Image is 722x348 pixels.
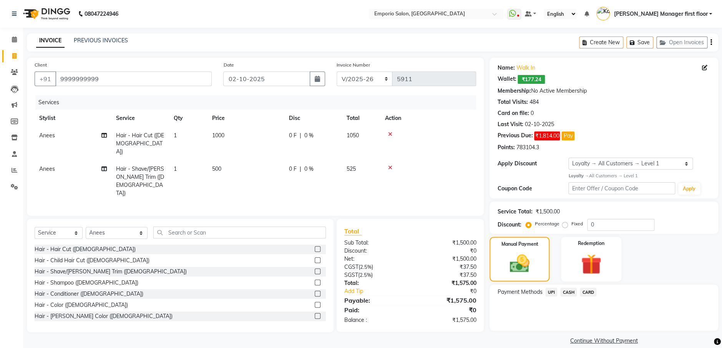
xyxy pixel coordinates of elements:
input: Enter Offer / Coupon Code [568,182,675,194]
a: INVOICE [36,34,65,48]
span: 0 % [304,165,314,173]
th: Qty [169,110,207,127]
input: Search or Scan [153,226,326,238]
div: Services [35,95,482,110]
span: CARD [580,288,596,296]
span: 0 F [289,165,297,173]
div: Discount: [339,247,410,255]
input: Search by Name/Mobile/Email/Code [55,72,212,86]
div: Service Total: [497,208,532,216]
button: +91 [35,72,56,86]
div: Balance : [339,316,410,324]
span: [PERSON_NAME] Manager first floor [614,10,707,18]
div: All Customers → Level 1 [568,173,710,179]
div: Net: [339,255,410,263]
label: Client [35,62,47,68]
span: SGST [344,271,358,278]
span: Hair - Hair Cut ([DEMOGRAPHIC_DATA]) [116,132,164,155]
div: ( ) [339,271,410,279]
div: No Active Membership [497,87,710,95]
img: _cash.svg [503,252,536,275]
div: ₹0 [422,287,482,295]
div: 02-10-2025 [524,120,554,128]
div: ₹37.50 [410,263,482,271]
span: 1050 [347,132,359,139]
div: ₹1,500.00 [410,239,482,247]
div: Name: [497,64,515,72]
span: 2.5% [360,264,372,270]
div: 484 [529,98,538,106]
span: Payment Methods [497,288,542,296]
a: Add Tip [339,287,422,295]
b: 08047224946 [85,3,118,25]
span: 0 % [304,132,314,140]
img: _gift.svg [574,251,608,277]
img: Kanika Manager first floor [596,7,610,20]
div: Hair - Conditioner ([DEMOGRAPHIC_DATA]) [35,290,143,298]
div: Last Visit: [497,120,523,128]
div: Hair - Hair Cut ([DEMOGRAPHIC_DATA]) [35,245,136,253]
div: Apply Discount [497,160,568,168]
span: | [300,165,301,173]
button: Save [626,37,653,48]
label: Date [223,62,234,68]
label: Invoice Number [337,62,370,68]
span: 525 [347,165,356,172]
div: Total: [339,279,410,287]
button: Apply [678,183,700,195]
span: | [300,132,301,140]
label: Percentage [534,220,559,227]
div: Coupon Code [497,185,568,193]
div: ₹1,575.00 [410,279,482,287]
div: Card on file: [497,109,529,117]
span: 1000 [212,132,224,139]
span: ₹177.24 [518,75,545,84]
span: ₹1,814.00 [534,132,560,140]
th: Stylist [35,110,111,127]
span: CASH [560,288,577,296]
span: Anees [39,132,55,139]
div: ₹1,500.00 [535,208,559,216]
strong: Loyalty → [568,173,589,178]
span: 500 [212,165,221,172]
span: 2.5% [360,272,371,278]
button: Pay [561,132,574,140]
th: Action [380,110,476,127]
div: Points: [497,143,515,152]
span: UPI [545,288,557,296]
label: Manual Payment [501,241,538,248]
th: Disc [284,110,342,127]
label: Fixed [571,220,583,227]
div: ₹1,500.00 [410,255,482,263]
div: 0 [530,109,533,117]
span: 1 [174,132,177,139]
div: ₹0 [410,305,482,315]
th: Service [111,110,169,127]
div: Payable: [339,296,410,305]
span: Anees [39,165,55,172]
button: Open Invoices [656,37,707,48]
div: Hair - Color ([DEMOGRAPHIC_DATA]) [35,301,128,309]
div: Hair - Shave/[PERSON_NAME] Trim ([DEMOGRAPHIC_DATA]) [35,268,187,276]
div: Hair - Child Hair Cut ([DEMOGRAPHIC_DATA]) [35,256,149,265]
a: PREVIOUS INVOICES [74,37,128,44]
div: ₹1,575.00 [410,316,482,324]
button: Create New [579,37,623,48]
span: Total [344,227,362,235]
div: Discount: [497,221,521,229]
div: Hair - Shampoo ([DEMOGRAPHIC_DATA]) [35,279,138,287]
a: Walk In [516,64,535,72]
div: ₹37.50 [410,271,482,279]
span: Hair - Shave/[PERSON_NAME] Trim ([DEMOGRAPHIC_DATA]) [116,165,164,196]
div: 783104.3 [516,143,539,152]
div: ( ) [339,263,410,271]
div: ₹1,575.00 [410,296,482,305]
div: Total Visits: [497,98,528,106]
span: 0 F [289,132,297,140]
div: Paid: [339,305,410,315]
a: Continue Without Payment [491,337,717,345]
th: Price [207,110,284,127]
div: Previous Due: [497,132,533,140]
label: Redemption [578,240,604,247]
div: ₹0 [410,247,482,255]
